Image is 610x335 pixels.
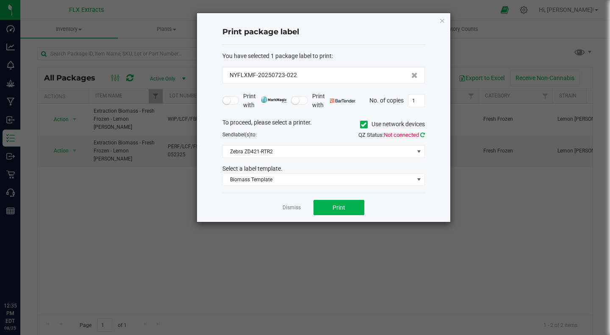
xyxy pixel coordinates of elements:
span: No. of copies [369,97,404,103]
span: Print with [243,92,287,110]
div: : [222,52,425,61]
span: Send to: [222,132,257,138]
img: bartender.png [330,99,356,103]
span: NYFLXMF-20250723-022 [230,71,297,80]
span: Print with [312,92,356,110]
label: Use network devices [360,120,425,129]
h4: Print package label [222,27,425,38]
a: Dismiss [283,204,301,211]
span: Not connected [384,132,419,138]
span: QZ Status: [358,132,425,138]
span: label(s) [234,132,251,138]
img: mark_magic_cybra.png [261,97,287,103]
button: Print [313,200,364,215]
span: Print [333,204,345,211]
span: Biomass Template [223,174,414,185]
div: Select a label template. [216,164,431,173]
div: To proceed, please select a printer. [216,118,431,131]
span: You have selected 1 package label to print [222,53,332,59]
span: Zebra ZD421-RTR2 [223,146,414,158]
